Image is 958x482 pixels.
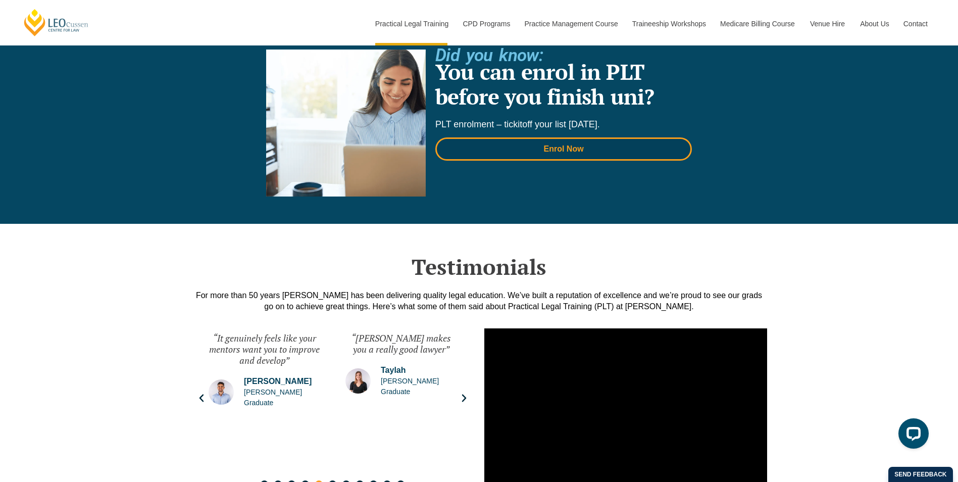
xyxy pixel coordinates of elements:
[23,8,90,37] a: [PERSON_NAME] Centre for Law
[244,376,320,387] span: [PERSON_NAME]
[802,2,852,45] a: Venue Hire
[381,376,457,397] span: [PERSON_NAME] Graduate
[890,414,933,457] iframe: LiveChat chat widget
[625,2,713,45] a: Traineeship Workshops
[209,332,320,366] div: “It genuinely feels like your mentors want you to improve and develop”
[381,365,457,376] span: Taylah
[455,2,517,45] a: CPD Programs
[191,290,767,312] div: For more than 50 years [PERSON_NAME] has been delivering quality legal education. We’ve built a r...
[518,119,522,129] span: it
[198,322,330,474] div: 5 / 11
[335,322,467,474] div: 6 / 11
[209,379,234,405] img: Saksham Ganatra | Leo Cussen Graduate Testimonial
[435,137,692,161] a: Enrol Now
[435,119,518,129] span: PLT enrolment – tick
[435,55,543,56] h2: Did you know:
[544,145,584,153] span: Enrol Now
[244,387,320,408] span: [PERSON_NAME] Graduate
[368,2,456,45] a: Practical Legal Training
[522,119,599,129] span: off your list [DATE].
[517,2,625,45] a: Practice Management Course
[459,393,469,403] div: Next slide
[191,254,767,279] h2: Testimonials
[713,2,802,45] a: Medicare Billing Course
[896,2,935,45] a: Contact
[345,332,457,355] div: “[PERSON_NAME] makes you a really good lawyer”
[852,2,896,45] a: About Us
[435,57,654,111] a: You can enrol in PLT before you finish uni?
[196,393,207,403] div: Previous slide
[345,368,371,394] img: Taylah Marsh-Irwin | Leo Cussen Graduate Testimonial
